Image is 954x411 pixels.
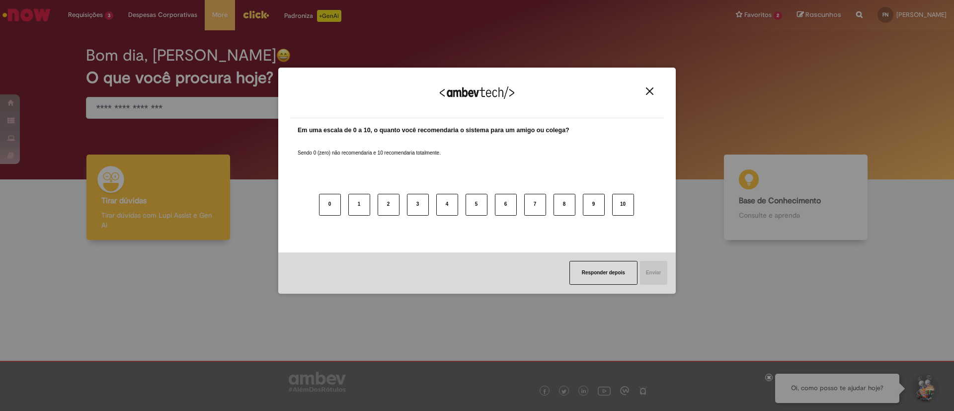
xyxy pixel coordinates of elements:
button: Close [643,87,656,95]
button: 7 [524,194,546,216]
img: Close [646,87,653,95]
button: 0 [319,194,341,216]
button: 6 [495,194,517,216]
label: Em uma escala de 0 a 10, o quanto você recomendaria o sistema para um amigo ou colega? [298,126,569,135]
button: 3 [407,194,429,216]
button: 10 [612,194,634,216]
button: 9 [583,194,605,216]
button: 5 [466,194,487,216]
button: 8 [554,194,575,216]
img: Logo Ambevtech [440,86,514,99]
button: 2 [378,194,399,216]
label: Sendo 0 (zero) não recomendaria e 10 recomendaria totalmente. [298,138,441,157]
button: 4 [436,194,458,216]
button: Responder depois [569,261,637,285]
button: 1 [348,194,370,216]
